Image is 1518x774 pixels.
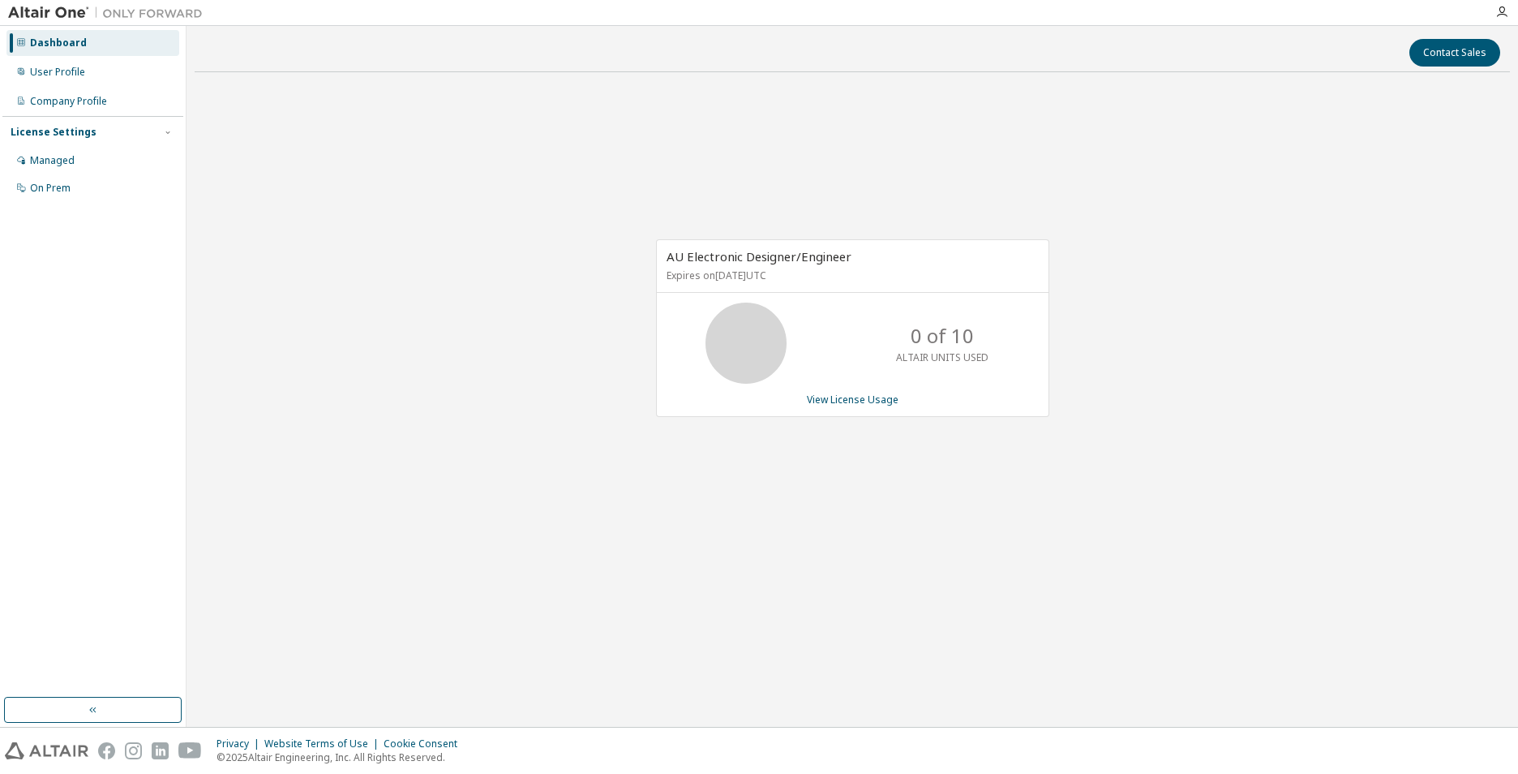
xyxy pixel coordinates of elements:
[5,742,88,759] img: altair_logo.svg
[125,742,142,759] img: instagram.svg
[98,742,115,759] img: facebook.svg
[8,5,211,21] img: Altair One
[911,322,974,350] p: 0 of 10
[1409,39,1500,67] button: Contact Sales
[384,737,467,750] div: Cookie Consent
[178,742,202,759] img: youtube.svg
[30,182,71,195] div: On Prem
[217,750,467,764] p: © 2025 Altair Engineering, Inc. All Rights Reserved.
[30,95,107,108] div: Company Profile
[30,66,85,79] div: User Profile
[30,154,75,167] div: Managed
[217,737,264,750] div: Privacy
[807,393,898,406] a: View License Usage
[667,269,1035,282] p: Expires on [DATE] UTC
[11,126,96,139] div: License Settings
[264,737,384,750] div: Website Terms of Use
[152,742,169,759] img: linkedin.svg
[896,350,988,364] p: ALTAIR UNITS USED
[30,37,87,49] div: Dashboard
[667,248,851,264] span: AU Electronic Designer/Engineer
